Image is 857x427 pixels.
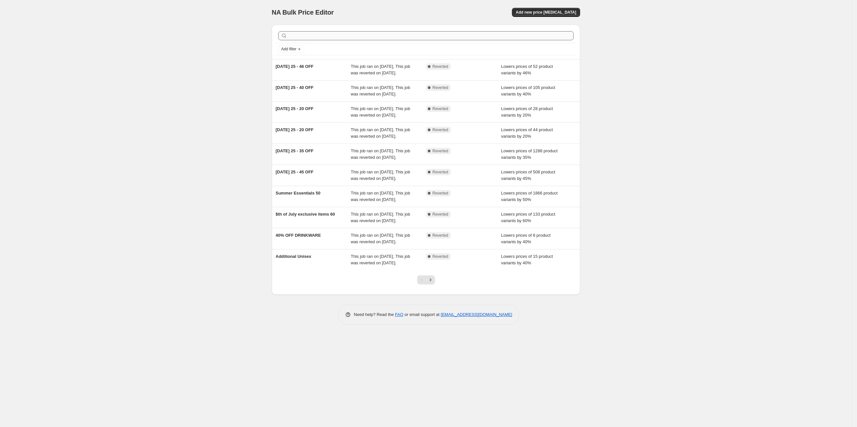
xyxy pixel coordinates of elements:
[432,148,448,154] span: Reverted
[276,106,314,111] span: [DATE] 25 - 20 OFF
[278,45,304,53] button: Add filter
[281,46,296,52] span: Add filter
[417,275,435,284] nav: Pagination
[516,10,576,15] span: Add new price [MEDICAL_DATA]
[432,254,448,259] span: Reverted
[351,64,410,75] span: This job ran on [DATE]. This job was reverted on [DATE].
[432,170,448,175] span: Reverted
[395,312,404,317] a: FAQ
[276,64,314,69] span: [DATE] 25 - 46 OFF
[432,64,448,69] span: Reverted
[276,233,321,238] span: 40% OFF DRINKWARE
[404,312,441,317] span: or email support at
[432,106,448,111] span: Reverted
[351,233,410,244] span: This job ran on [DATE]. This job was reverted on [DATE].
[276,148,314,153] span: [DATE] 25 - 35 OFF
[351,106,410,118] span: This job ran on [DATE]. This job was reverted on [DATE].
[276,170,314,174] span: [DATE] 25 - 45 OFF
[432,127,448,132] span: Reverted
[276,191,320,195] span: Summer Essentials 50
[351,85,410,96] span: This job ran on [DATE]. This job was reverted on [DATE].
[512,8,580,17] button: Add new price [MEDICAL_DATA]
[354,312,395,317] span: Need help? Read the
[432,212,448,217] span: Reverted
[351,254,410,265] span: This job ran on [DATE]. This job was reverted on [DATE].
[432,191,448,196] span: Reverted
[441,312,512,317] a: [EMAIL_ADDRESS][DOMAIN_NAME]
[351,127,410,139] span: This job ran on [DATE]. This job was reverted on [DATE].
[426,275,435,284] button: Next
[501,254,553,265] span: Lowers prices of 15 product variants by 40%
[501,85,555,96] span: Lowers prices of 105 product variants by 40%
[276,127,314,132] span: [DATE] 25 - 20 OFF
[501,233,551,244] span: Lowers prices of 8 product variants by 40%
[432,85,448,90] span: Reverted
[501,170,555,181] span: Lowers prices of 508 product variants by 45%
[501,106,553,118] span: Lowers prices of 28 product variants by 20%
[351,212,410,223] span: This job ran on [DATE]. This job was reverted on [DATE].
[501,148,558,160] span: Lowers prices of 1288 product variants by 35%
[351,170,410,181] span: This job ran on [DATE]. This job was reverted on [DATE].
[501,64,553,75] span: Lowers prices of 52 product variants by 46%
[351,191,410,202] span: This job ran on [DATE]. This job was reverted on [DATE].
[276,254,311,259] span: Additional Unisex
[432,233,448,238] span: Reverted
[276,212,335,217] span: $th of July exclusive items 60
[351,148,410,160] span: This job ran on [DATE]. This job was reverted on [DATE].
[276,85,314,90] span: [DATE] 25 - 40 OFF
[501,191,558,202] span: Lowers prices of 1866 product variants by 50%
[501,127,553,139] span: Lowers prices of 44 product variants by 20%
[501,212,555,223] span: Lowers prices of 133 product variants by 60%
[272,9,334,16] span: NA Bulk Price Editor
